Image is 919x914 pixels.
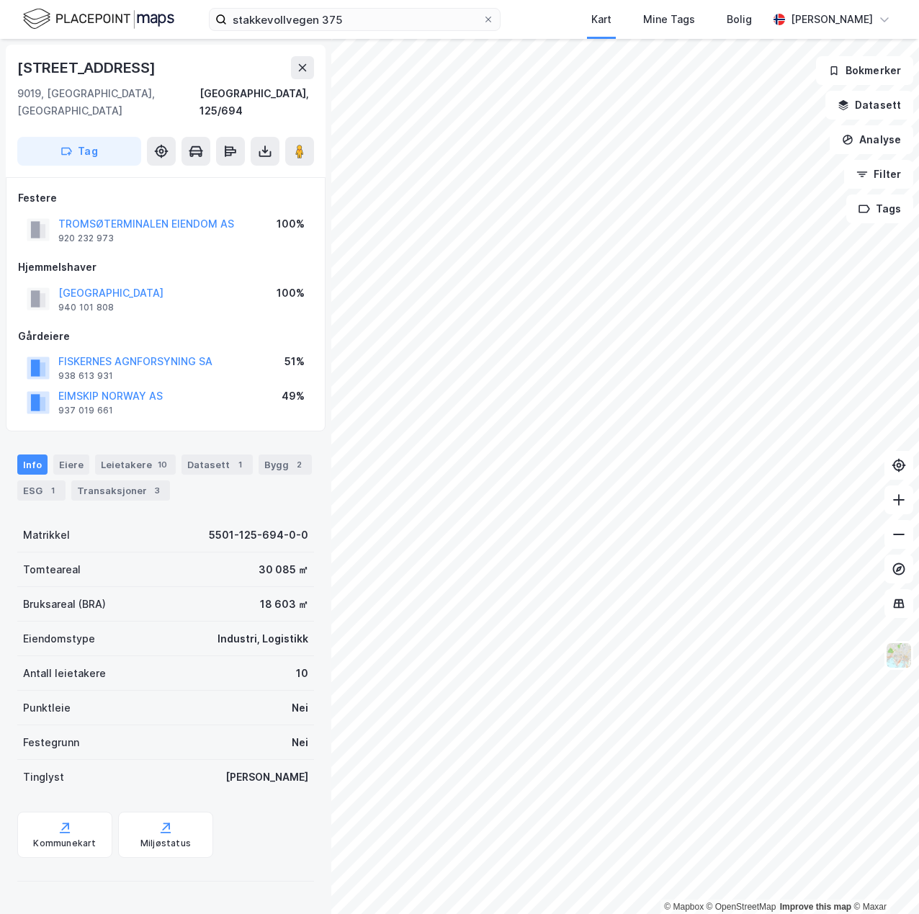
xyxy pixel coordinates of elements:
[780,902,851,912] a: Improve this map
[830,125,913,154] button: Analyse
[296,665,308,682] div: 10
[150,483,164,498] div: 3
[847,845,919,914] iframe: Chat Widget
[45,483,60,498] div: 1
[591,11,611,28] div: Kart
[58,233,114,244] div: 920 232 973
[17,454,48,475] div: Info
[664,902,704,912] a: Mapbox
[181,454,253,475] div: Datasett
[847,845,919,914] div: Kontrollprogram for chat
[23,527,70,544] div: Matrikkel
[18,259,313,276] div: Hjemmelshaver
[58,302,114,313] div: 940 101 808
[200,85,314,120] div: [GEOGRAPHIC_DATA], 125/694
[885,642,913,669] img: Z
[292,699,308,717] div: Nei
[95,454,176,475] div: Leietakere
[816,56,913,85] button: Bokmerker
[791,11,873,28] div: [PERSON_NAME]
[218,630,308,648] div: Industri, Logistikk
[23,769,64,786] div: Tinglyst
[71,480,170,501] div: Transaksjoner
[58,370,113,382] div: 938 613 931
[18,189,313,207] div: Festere
[155,457,170,472] div: 10
[282,387,305,405] div: 49%
[23,630,95,648] div: Eiendomstype
[23,596,106,613] div: Bruksareal (BRA)
[23,699,71,717] div: Punktleie
[259,454,312,475] div: Bygg
[233,457,247,472] div: 1
[53,454,89,475] div: Eiere
[825,91,913,120] button: Datasett
[17,480,66,501] div: ESG
[260,596,308,613] div: 18 603 ㎡
[23,734,79,751] div: Festegrunn
[23,665,106,682] div: Antall leietakere
[727,11,752,28] div: Bolig
[846,194,913,223] button: Tags
[227,9,483,30] input: Søk på adresse, matrikkel, gårdeiere, leietakere eller personer
[259,561,308,578] div: 30 085 ㎡
[58,405,113,416] div: 937 019 661
[707,902,776,912] a: OpenStreetMap
[18,328,313,345] div: Gårdeiere
[33,838,96,849] div: Kommunekart
[17,56,158,79] div: [STREET_ADDRESS]
[23,6,174,32] img: logo.f888ab2527a4732fd821a326f86c7f29.svg
[209,527,308,544] div: 5501-125-694-0-0
[277,215,305,233] div: 100%
[292,457,306,472] div: 2
[23,561,81,578] div: Tomteareal
[17,85,200,120] div: 9019, [GEOGRAPHIC_DATA], [GEOGRAPHIC_DATA]
[284,353,305,370] div: 51%
[17,137,141,166] button: Tag
[140,838,191,849] div: Miljøstatus
[844,160,913,189] button: Filter
[292,734,308,751] div: Nei
[225,769,308,786] div: [PERSON_NAME]
[643,11,695,28] div: Mine Tags
[277,284,305,302] div: 100%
